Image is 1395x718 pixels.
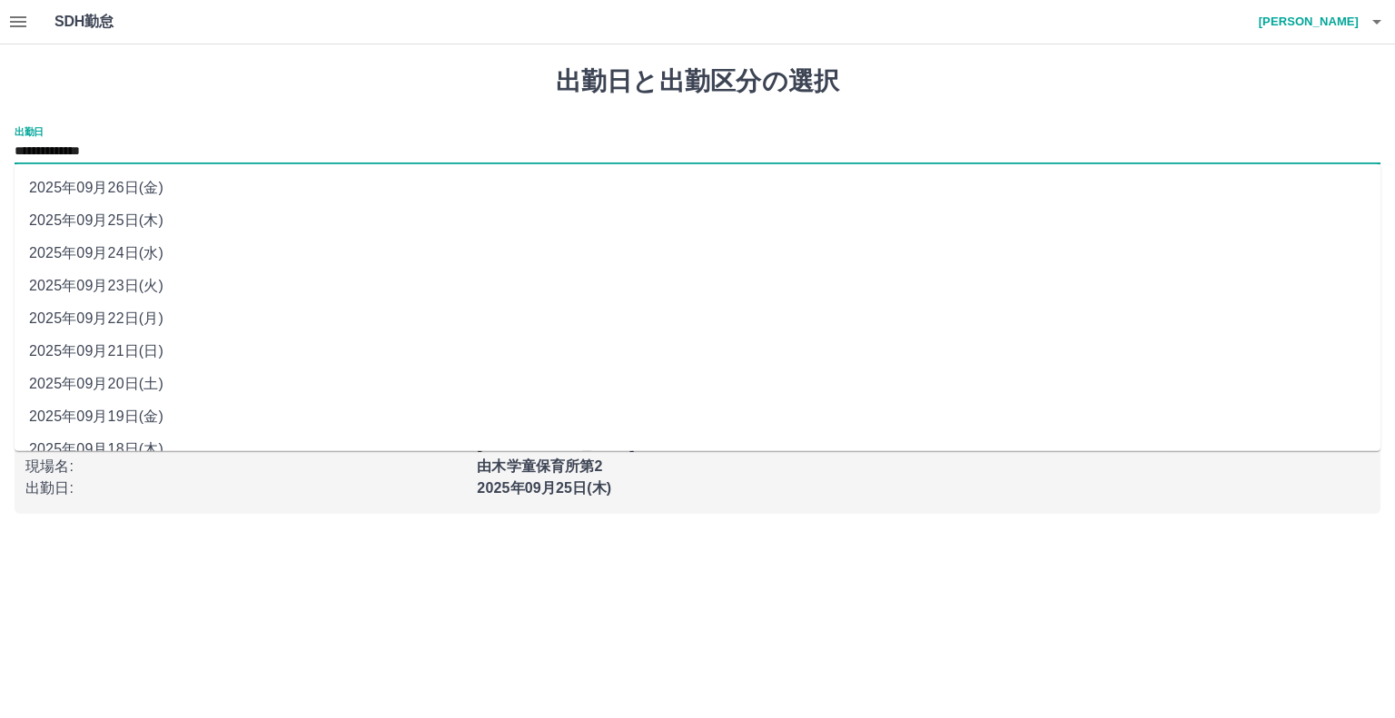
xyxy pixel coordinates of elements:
li: 2025年09月23日(火) [15,270,1380,302]
li: 2025年09月21日(日) [15,335,1380,368]
li: 2025年09月20日(土) [15,368,1380,400]
li: 2025年09月22日(月) [15,302,1380,335]
b: 2025年09月25日(木) [477,480,611,496]
li: 2025年09月26日(金) [15,172,1380,204]
li: 2025年09月19日(金) [15,400,1380,433]
li: 2025年09月18日(木) [15,433,1380,466]
b: 由木学童保育所第2 [477,458,602,474]
p: 出勤日 : [25,477,466,499]
li: 2025年09月24日(水) [15,237,1380,270]
label: 出勤日 [15,124,44,138]
li: 2025年09月25日(木) [15,204,1380,237]
p: 現場名 : [25,456,466,477]
h1: 出勤日と出勤区分の選択 [15,66,1380,97]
